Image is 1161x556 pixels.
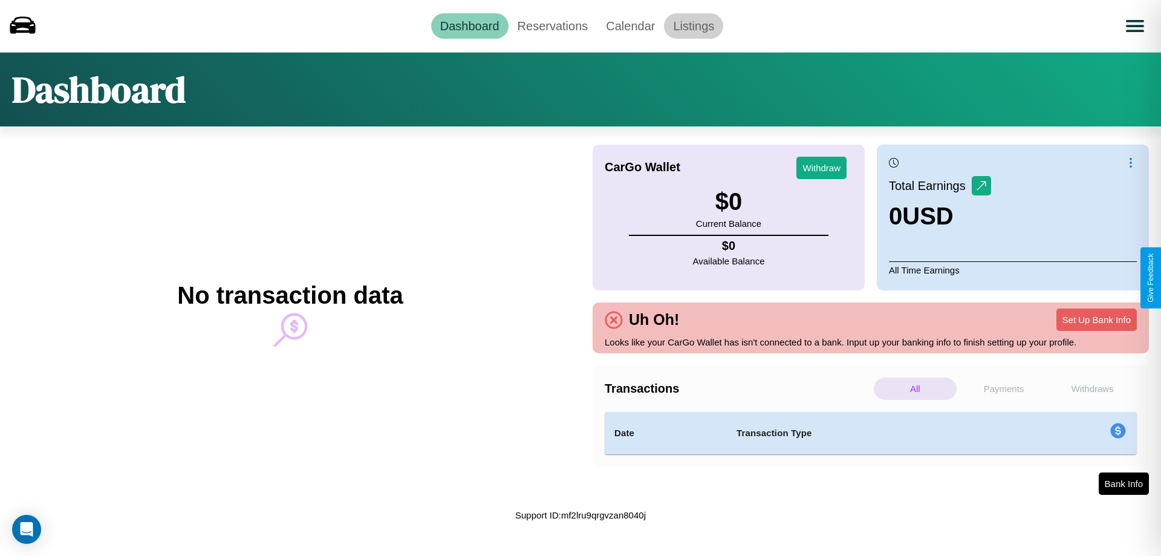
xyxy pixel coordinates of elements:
button: Withdraw [796,157,847,179]
h3: 0 USD [889,203,991,230]
div: Open Intercom Messenger [12,515,41,544]
h1: Dashboard [12,65,186,114]
p: Current Balance [696,215,761,232]
h3: $ 0 [696,188,761,215]
h4: $ 0 [693,239,765,253]
p: All [874,378,957,400]
h4: Transaction Type [737,426,1011,440]
a: Reservations [509,13,597,39]
a: Calendar [597,13,664,39]
p: Withdraws [1051,378,1134,400]
p: Available Balance [693,253,765,269]
p: Support ID: mf2lru9qrgvzan8040j [515,507,646,523]
div: Give Feedback [1146,253,1155,303]
h4: Date [614,426,717,440]
p: Payments [963,378,1046,400]
h2: No transaction data [177,282,403,309]
p: All Time Earnings [889,261,1137,278]
table: simple table [605,412,1137,454]
p: Total Earnings [889,175,972,197]
button: Open menu [1118,9,1152,43]
a: Dashboard [431,13,509,39]
p: Looks like your CarGo Wallet has isn't connected to a bank. Input up your banking info to finish ... [605,334,1137,350]
h4: Transactions [605,382,871,396]
button: Bank Info [1099,473,1149,495]
a: Listings [664,13,723,39]
h4: CarGo Wallet [605,160,680,174]
button: Set Up Bank Info [1056,309,1137,331]
h4: Uh Oh! [623,311,685,329]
